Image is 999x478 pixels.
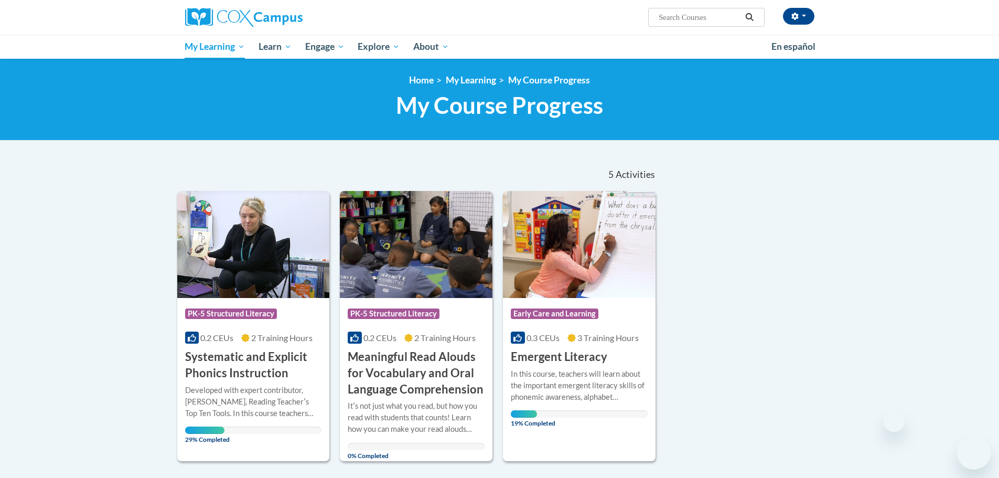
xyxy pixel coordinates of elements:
span: My Course Progress [396,91,603,119]
iframe: Close message [884,411,905,432]
img: Cox Campus [185,8,303,27]
div: Itʹs not just what you read, but how you read with students that counts! Learn how you can make y... [348,400,485,435]
a: Learn [252,35,298,59]
span: 2 Training Hours [414,333,476,343]
img: Course Logo [177,191,330,298]
div: Main menu [169,35,830,59]
a: Explore [351,35,406,59]
span: Early Care and Learning [511,309,598,319]
span: 5 [608,169,614,180]
iframe: Button to launch messaging window [957,436,991,470]
div: Your progress [185,427,225,434]
h3: Systematic and Explicit Phonics Instruction [185,349,322,381]
a: My Course Progress [508,75,590,86]
span: 3 Training Hours [577,333,639,343]
span: Activities [616,169,655,180]
span: PK-5 Structured Literacy [185,309,277,319]
span: 19% Completed [511,410,537,427]
button: Account Settings [783,8,814,25]
a: Course LogoPK-5 Structured Literacy0.2 CEUs2 Training Hours Systematic and Explicit Phonics Instr... [177,191,330,461]
span: PK-5 Structured Literacy [348,309,439,319]
div: In this course, teachers will learn about the important emergent literacy skills of phonemic awar... [511,368,648,403]
input: Search Courses [658,11,742,24]
span: En español [771,41,815,52]
span: 0.2 CEUs [200,333,233,343]
span: Learn [259,40,292,53]
h3: Emergent Literacy [511,349,607,365]
a: En español [765,36,822,58]
span: Explore [358,40,400,53]
span: 2 Training Hours [251,333,313,343]
div: Your progress [511,410,537,418]
a: Cox Campus [185,8,384,27]
a: About [406,35,456,59]
a: Engage [298,35,351,59]
a: Home [409,75,434,86]
div: Developed with expert contributor, [PERSON_NAME], Reading Teacherʹs Top Ten Tools. In this course... [185,385,322,419]
span: Engage [305,40,345,53]
span: 0.2 CEUs [363,333,396,343]
a: Course LogoEarly Care and Learning0.3 CEUs3 Training Hours Emergent LiteracyIn this course, teach... [503,191,656,461]
span: 29% Completed [185,427,225,443]
a: Course LogoPK-5 Structured Literacy0.2 CEUs2 Training Hours Meaningful Read Alouds for Vocabulary... [340,191,492,461]
a: My Learning [446,75,496,86]
span: 0.3 CEUs [527,333,560,343]
span: About [413,40,449,53]
span: My Learning [185,40,245,53]
img: Course Logo [340,191,492,298]
h3: Meaningful Read Alouds for Vocabulary and Oral Language Comprehension [348,349,485,397]
a: My Learning [178,35,252,59]
button: Search [742,11,757,24]
img: Course Logo [503,191,656,298]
